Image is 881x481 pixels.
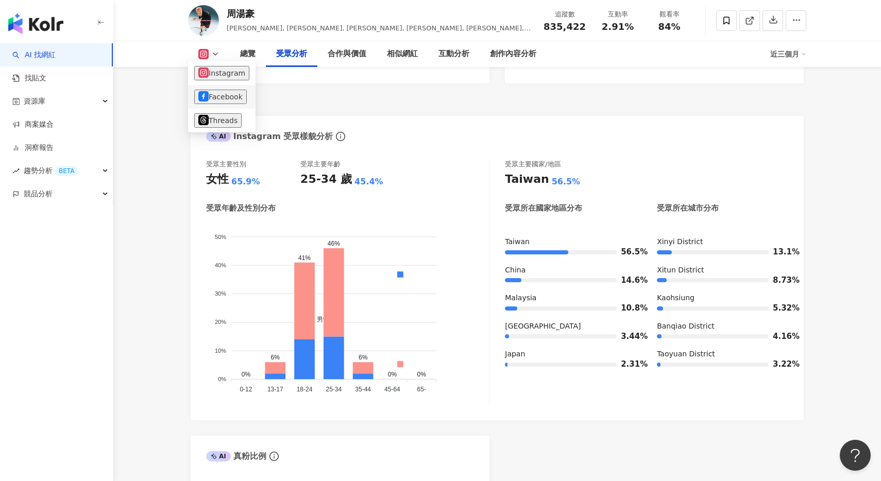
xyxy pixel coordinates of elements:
[334,130,347,143] span: info-circle
[188,5,219,36] img: KOL Avatar
[231,176,260,187] div: 65.9%
[206,451,231,461] div: AI
[206,160,246,169] div: 受眾主要性別
[621,248,636,256] span: 56.5%
[206,203,276,214] div: 受眾年齡及性別分布
[621,304,636,312] span: 10.8%
[206,171,229,187] div: 女性
[24,182,53,205] span: 競品分析
[773,277,788,284] span: 8.73%
[12,119,54,130] a: 商案媒合
[297,386,313,393] tspan: 18-24
[12,143,54,153] a: 洞察報告
[206,451,266,462] div: 真粉比例
[505,293,636,303] div: Malaysia
[657,265,788,276] div: Xitun District
[227,7,532,20] div: 周湯豪
[354,176,383,187] div: 45.4%
[387,48,418,60] div: 相似網紅
[355,386,371,393] tspan: 35-44
[12,167,20,175] span: rise
[240,48,256,60] div: 總覽
[215,262,226,268] tspan: 40%
[505,265,636,276] div: China
[602,22,634,32] span: 2.91%
[621,277,636,284] span: 14.6%
[657,349,788,359] div: Taoyuan District
[773,333,788,340] span: 4.16%
[621,360,636,368] span: 2.31%
[505,321,636,332] div: [GEOGRAPHIC_DATA]
[773,360,788,368] span: 3.22%
[267,386,283,393] tspan: 13-17
[328,48,366,60] div: 合作與價值
[773,304,788,312] span: 5.32%
[658,22,680,32] span: 84%
[773,248,788,256] span: 13.1%
[840,440,871,471] iframe: Help Scout Beacon - Open
[544,21,586,32] span: 835,422
[268,450,280,462] span: info-circle
[309,316,329,323] span: 男性
[24,159,78,182] span: 趨勢分析
[657,203,719,214] div: 受眾所在城市分布
[218,376,226,382] tspan: 0%
[240,386,252,393] tspan: 0-12
[438,48,469,60] div: 互動分析
[326,386,342,393] tspan: 25-34
[206,131,333,142] div: Instagram 受眾樣貌分析
[24,90,45,113] span: 資源庫
[598,9,637,20] div: 互動率
[8,13,63,34] img: logo
[505,203,582,214] div: 受眾所在國家地區分布
[544,9,586,20] div: 追蹤數
[657,237,788,247] div: Xinyi District
[194,113,242,128] button: Threads
[12,73,46,83] a: 找貼文
[770,46,806,62] div: 近三個月
[621,333,636,340] span: 3.44%
[194,90,247,104] button: Facebook
[552,176,581,187] div: 56.5%
[505,160,561,169] div: 受眾主要國家/地區
[417,386,426,393] tspan: 65-
[194,66,249,80] button: Instagram
[505,349,636,359] div: Japan
[505,237,636,247] div: Taiwan
[215,348,226,354] tspan: 10%
[227,24,531,42] span: [PERSON_NAME], [PERSON_NAME], [PERSON_NAME], [PERSON_NAME], [PERSON_NAME], [PERSON_NAME], 湯湯, nic...
[215,319,226,325] tspan: 20%
[657,293,788,303] div: Kaohsiung
[300,160,341,169] div: 受眾主要年齡
[215,290,226,297] tspan: 30%
[300,171,352,187] div: 25-34 歲
[657,321,788,332] div: Banqiao District
[215,234,226,240] tspan: 50%
[55,166,78,176] div: BETA
[12,50,56,60] a: searchAI 找網紅
[490,48,536,60] div: 創作內容分析
[650,9,689,20] div: 觀看率
[206,131,231,142] div: AI
[384,386,400,393] tspan: 45-64
[505,171,549,187] div: Taiwan
[276,48,307,60] div: 受眾分析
